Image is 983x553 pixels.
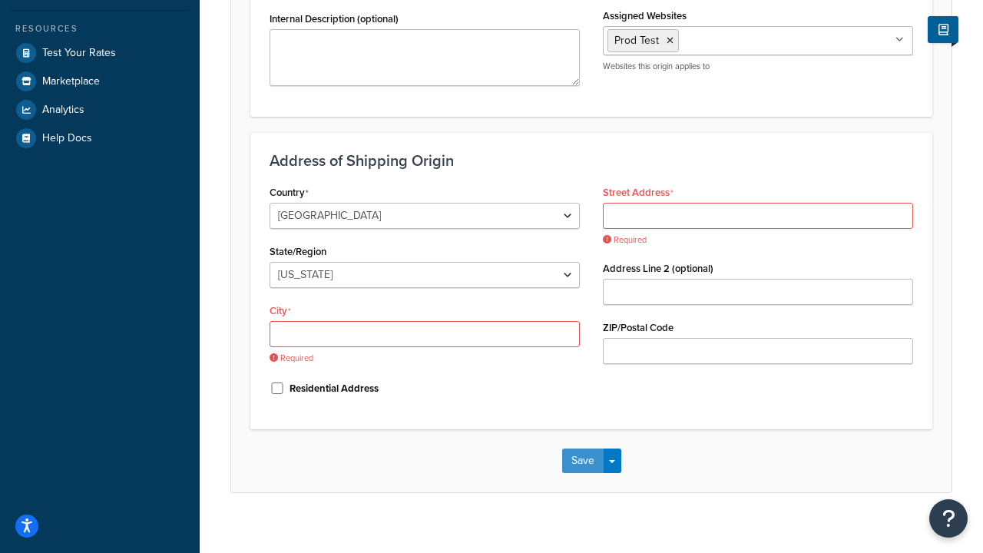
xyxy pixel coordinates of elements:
[603,10,687,22] label: Assigned Websites
[928,16,958,43] button: Show Help Docs
[42,75,100,88] span: Marketplace
[562,449,604,473] button: Save
[12,96,188,124] a: Analytics
[12,22,188,35] div: Resources
[270,246,326,257] label: State/Region
[12,68,188,95] a: Marketplace
[603,234,913,246] span: Required
[603,322,674,333] label: ZIP/Postal Code
[42,132,92,145] span: Help Docs
[42,47,116,60] span: Test Your Rates
[12,39,188,67] a: Test Your Rates
[42,104,84,117] span: Analytics
[290,382,379,396] label: Residential Address
[270,13,399,25] label: Internal Description (optional)
[603,187,674,199] label: Street Address
[12,124,188,152] a: Help Docs
[603,263,713,274] label: Address Line 2 (optional)
[270,305,291,317] label: City
[614,32,659,48] span: Prod Test
[929,499,968,538] button: Open Resource Center
[603,61,913,72] p: Websites this origin applies to
[270,152,913,169] h3: Address of Shipping Origin
[270,187,309,199] label: Country
[270,353,580,364] span: Required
